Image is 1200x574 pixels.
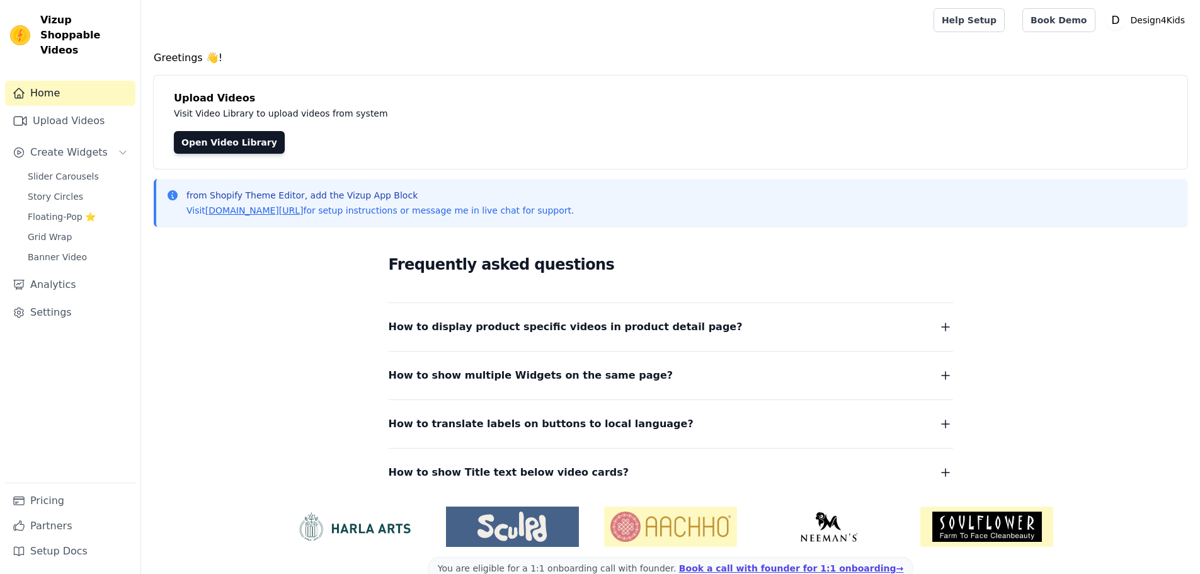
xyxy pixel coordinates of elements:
a: Book Demo [1022,8,1095,32]
a: Analytics [5,272,135,297]
span: Story Circles [28,190,83,203]
text: D [1111,14,1119,26]
button: How to show Title text below video cards? [389,464,953,481]
a: Grid Wrap [20,228,135,246]
span: How to translate labels on buttons to local language? [389,415,694,433]
img: Sculpd US [446,512,579,542]
a: Slider Carousels [20,168,135,185]
button: D Design4Kids [1106,9,1191,32]
span: Slider Carousels [28,170,99,183]
p: from Shopify Theme Editor, add the Vizup App Block [186,189,574,202]
a: Story Circles [20,188,135,205]
a: Open Video Library [174,131,285,154]
span: Grid Wrap [28,231,72,243]
a: Upload Videos [5,108,135,134]
img: Aachho [604,507,737,547]
button: Create Widgets [5,140,135,165]
button: How to display product specific videos in product detail page? [389,318,953,336]
img: Vizup [10,25,30,45]
a: Partners [5,514,135,539]
a: Home [5,81,135,106]
img: Soulflower [920,507,1053,547]
span: Banner Video [28,251,87,263]
a: Settings [5,300,135,325]
span: How to display product specific videos in product detail page? [389,318,743,336]
p: Design4Kids [1126,9,1191,32]
a: Book a call with founder for 1:1 onboarding [679,563,903,573]
h4: Upload Videos [174,91,1167,106]
button: How to translate labels on buttons to local language? [389,415,953,433]
span: Floating-Pop ⭐ [28,210,96,223]
button: How to show multiple Widgets on the same page? [389,367,953,384]
a: Banner Video [20,248,135,266]
p: Visit Video Library to upload videos from system [174,106,738,121]
img: HarlaArts [288,512,421,542]
img: Neeman's [762,512,895,542]
a: Pricing [5,488,135,514]
span: Vizup Shoppable Videos [40,13,130,58]
a: Floating-Pop ⭐ [20,208,135,226]
h2: Frequently asked questions [389,252,953,277]
a: [DOMAIN_NAME][URL] [205,205,304,215]
span: How to show multiple Widgets on the same page? [389,367,673,384]
span: Create Widgets [30,145,108,160]
h4: Greetings 👋! [154,50,1187,66]
span: How to show Title text below video cards? [389,464,629,481]
p: Visit for setup instructions or message me in live chat for support. [186,204,574,217]
a: Help Setup [934,8,1005,32]
a: Setup Docs [5,539,135,564]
